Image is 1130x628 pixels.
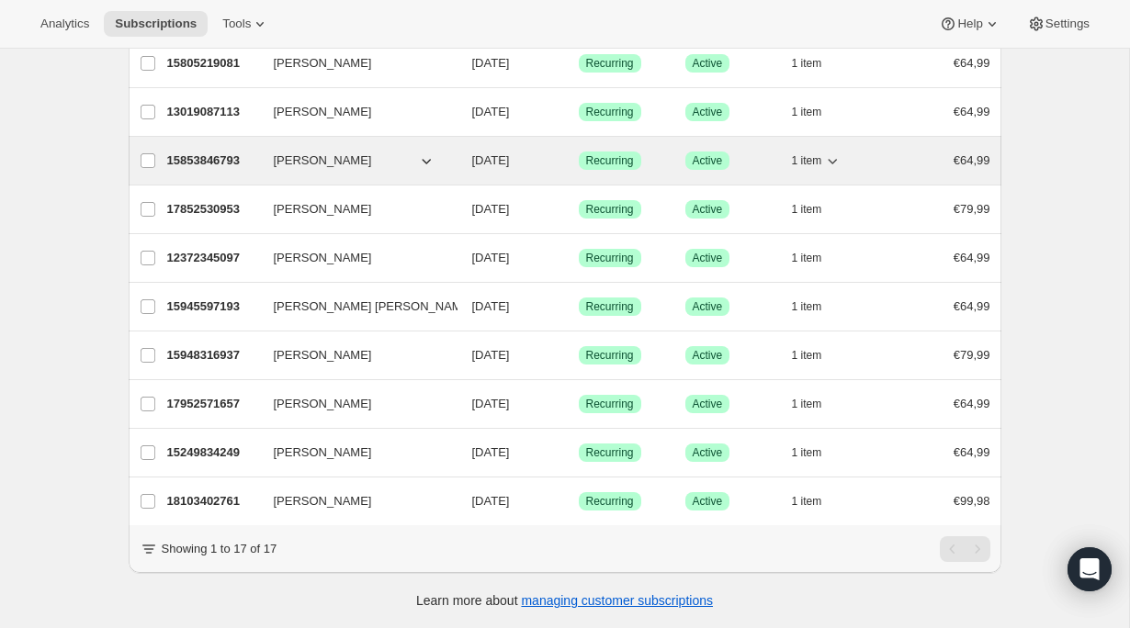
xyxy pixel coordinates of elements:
[167,103,259,121] p: 13019087113
[274,103,372,121] span: [PERSON_NAME]
[274,492,372,510] span: [PERSON_NAME]
[274,151,372,170] span: [PERSON_NAME]
[167,249,259,267] p: 12372345097
[263,389,446,419] button: [PERSON_NAME]
[472,202,510,216] span: [DATE]
[167,148,990,174] div: 15853846793[PERSON_NAME][DATE]SuccessRecurringSuccessActive1 item€64,99
[263,487,446,516] button: [PERSON_NAME]
[263,146,446,175] button: [PERSON_NAME]
[416,591,713,610] p: Learn more about
[162,540,277,558] p: Showing 1 to 17 of 17
[167,395,259,413] p: 17952571657
[792,105,822,119] span: 1 item
[792,245,842,271] button: 1 item
[792,99,842,125] button: 1 item
[586,56,634,71] span: Recurring
[954,202,990,216] span: €79,99
[792,50,842,76] button: 1 item
[792,440,842,465] button: 1 item
[693,153,723,168] span: Active
[792,202,822,217] span: 1 item
[40,17,89,31] span: Analytics
[792,153,822,168] span: 1 item
[274,297,473,316] span: [PERSON_NAME] [PERSON_NAME]
[792,348,822,363] span: 1 item
[792,196,842,222] button: 1 item
[104,11,208,37] button: Subscriptions
[954,299,990,313] span: €64,99
[954,153,990,167] span: €64,99
[472,494,510,508] span: [DATE]
[693,445,723,460] span: Active
[586,445,634,460] span: Recurring
[222,17,251,31] span: Tools
[954,348,990,362] span: €79,99
[472,348,510,362] span: [DATE]
[211,11,280,37] button: Tools
[792,299,822,314] span: 1 item
[954,105,990,118] span: €64,99
[693,397,723,411] span: Active
[263,292,446,321] button: [PERSON_NAME] [PERSON_NAME]
[792,148,842,174] button: 1 item
[792,251,822,265] span: 1 item
[263,341,446,370] button: [PERSON_NAME]
[167,294,990,320] div: 15945597193[PERSON_NAME] [PERSON_NAME][DATE]SuccessRecurringSuccessActive1 item€64,99
[693,202,723,217] span: Active
[274,249,372,267] span: [PERSON_NAME]
[586,251,634,265] span: Recurring
[586,299,634,314] span: Recurring
[274,443,372,462] span: [PERSON_NAME]
[792,294,842,320] button: 1 item
[167,342,990,368] div: 15948316937[PERSON_NAME][DATE]SuccessRecurringSuccessActive1 item€79,99
[693,494,723,509] span: Active
[167,196,990,222] div: 17852530953[PERSON_NAME][DATE]SuccessRecurringSuccessActive1 item€79,99
[792,342,842,368] button: 1 item
[792,391,842,417] button: 1 item
[1068,547,1112,591] div: Open Intercom Messenger
[472,105,510,118] span: [DATE]
[472,56,510,70] span: [DATE]
[1016,11,1101,37] button: Settings
[792,397,822,411] span: 1 item
[521,593,713,608] a: managing customer subscriptions
[167,346,259,364] p: 15948316937
[586,348,634,363] span: Recurring
[693,105,723,119] span: Active
[792,445,822,460] span: 1 item
[693,348,723,363] span: Active
[167,297,259,316] p: 15945597193
[472,251,510,264] span: [DATE]
[167,54,259,73] p: 15805219081
[954,56,990,70] span: €64,99
[263,49,446,78] button: [PERSON_NAME]
[274,200,372,219] span: [PERSON_NAME]
[792,56,822,71] span: 1 item
[472,397,510,410] span: [DATE]
[167,488,990,514] div: 18103402761[PERSON_NAME][DATE]SuccessRecurringSuccessActive1 item€99,98
[954,397,990,410] span: €64,99
[1045,17,1090,31] span: Settings
[167,440,990,465] div: 15249834249[PERSON_NAME][DATE]SuccessRecurringSuccessActive1 item€64,99
[954,251,990,264] span: €64,99
[274,346,372,364] span: [PERSON_NAME]
[167,151,259,170] p: 15853846793
[167,245,990,271] div: 12372345097[PERSON_NAME][DATE]SuccessRecurringSuccessActive1 item€64,99
[472,153,510,167] span: [DATE]
[792,494,822,509] span: 1 item
[957,17,982,31] span: Help
[263,97,446,127] button: [PERSON_NAME]
[167,492,259,510] p: 18103402761
[693,251,723,265] span: Active
[693,299,723,314] span: Active
[167,443,259,462] p: 15249834249
[940,536,990,562] nav: Pagination
[954,445,990,459] span: €64,99
[472,299,510,313] span: [DATE]
[472,445,510,459] span: [DATE]
[274,54,372,73] span: [PERSON_NAME]
[167,391,990,417] div: 17952571657[PERSON_NAME][DATE]SuccessRecurringSuccessActive1 item€64,99
[792,488,842,514] button: 1 item
[928,11,1011,37] button: Help
[29,11,100,37] button: Analytics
